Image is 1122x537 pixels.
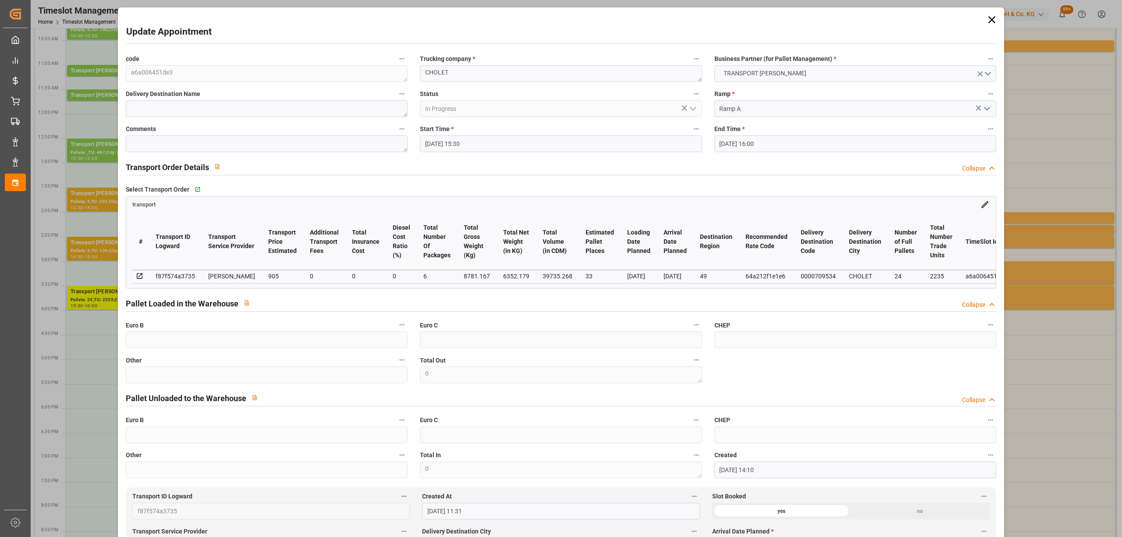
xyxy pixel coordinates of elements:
div: [DATE] [627,271,650,281]
button: Created [985,449,996,461]
div: 905 [268,271,297,281]
th: TimeSlot Id [959,213,1014,270]
th: Delivery Destination City [842,213,888,270]
button: Delivery Destination Name [396,88,408,100]
button: code [396,53,408,64]
span: Total In [420,451,441,460]
span: Arrival Date Planned [712,527,774,536]
div: CHOLET [849,271,881,281]
div: a6a006451de3 [966,271,1007,281]
th: Total Gross Weight (Kg) [457,213,497,270]
div: 0 [310,271,339,281]
div: no [851,503,990,519]
span: Transport ID Logward [132,492,192,501]
textarea: 0 [420,366,702,383]
th: Total Number Trade Units [923,213,959,270]
th: Transport Price Estimated [262,213,303,270]
button: Euro B [396,414,408,426]
textarea: CHOLET [420,65,702,82]
button: Start Time * [691,123,702,135]
button: Comments [396,123,408,135]
div: 0 [393,271,410,281]
div: 33 [586,271,614,281]
textarea: 0 [420,462,702,478]
button: Business Partner (for Pallet Management) * [985,53,996,64]
button: Euro C [691,414,702,426]
span: Start Time [420,124,454,134]
span: Other [126,356,142,365]
button: Slot Booked [978,491,990,502]
span: Created At [422,492,452,501]
input: Type to search/select [714,100,996,117]
a: transport [132,200,156,207]
button: Other [396,449,408,461]
span: transport [132,201,156,208]
span: Created [714,451,737,460]
input: Type to search/select [420,100,702,117]
th: Delivery Destination Code [794,213,842,270]
div: Collapse [962,395,985,405]
th: Additional Transport Fees [303,213,345,270]
span: TRANSPORT [PERSON_NAME] [719,69,811,78]
h2: Pallet Unloaded to the Warehouse [126,392,246,404]
span: Total Out [420,356,446,365]
th: Estimated Pallet Places [579,213,621,270]
div: 64a212f1e1e6 [746,271,788,281]
div: Collapse [962,164,985,173]
button: Total Out [691,354,702,366]
button: Ramp * [985,88,996,100]
div: f87f574a3735 [156,271,195,281]
button: View description [246,389,263,406]
button: Other [396,354,408,366]
span: Select Transport Order [126,185,189,194]
span: End Time [714,124,745,134]
h2: Pallet Loaded in the Warehouse [126,298,238,309]
div: Collapse [962,300,985,309]
th: Arrival Date Planned [657,213,693,270]
input: DD-MM-YYYY HH:MM [714,462,996,478]
button: open menu [685,102,699,116]
button: Total In [691,449,702,461]
div: 6 [423,271,451,281]
input: DD-MM-YYYY HH:MM [420,135,702,152]
button: End Time * [985,123,996,135]
span: Euro B [126,416,144,425]
th: Transport Service Provider [202,213,262,270]
button: View description [238,295,255,311]
div: yes [712,503,851,519]
textarea: a6a006451de3 [126,65,408,82]
button: Status [691,88,702,100]
div: 0 [352,271,380,281]
button: open menu [980,102,993,116]
span: Slot Booked [712,492,746,501]
span: Euro C [420,321,438,330]
button: CHEP [985,414,996,426]
span: Business Partner (for Pallet Management) [714,54,836,64]
th: Total Net Weight (in KG) [497,213,536,270]
button: View description [209,158,226,175]
span: Euro B [126,321,144,330]
th: Total Volume (in CDM) [536,213,579,270]
span: Other [126,451,142,460]
div: [DATE] [664,271,687,281]
button: CHEP [985,319,996,331]
div: 0000709534 [801,271,836,281]
div: 24 [895,271,917,281]
th: Transport ID Logward [149,213,202,270]
span: Transport Service Provider [132,527,207,536]
div: [PERSON_NAME] [208,271,255,281]
span: CHEP [714,416,730,425]
h2: Transport Order Details [126,161,209,173]
th: Total Insurance Cost [345,213,386,270]
button: Arrival Date Planned * [978,526,990,537]
span: Delivery Destination City [422,527,491,536]
button: Delivery Destination City [689,526,700,537]
button: Euro C [691,319,702,331]
div: 6352.179 [503,271,529,281]
th: Diesel Cost Ratio (%) [386,213,417,270]
span: Status [420,89,438,99]
th: Total Number Of Packages [417,213,457,270]
span: Euro C [420,416,438,425]
button: Created At [689,491,700,502]
span: Ramp [714,89,735,99]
